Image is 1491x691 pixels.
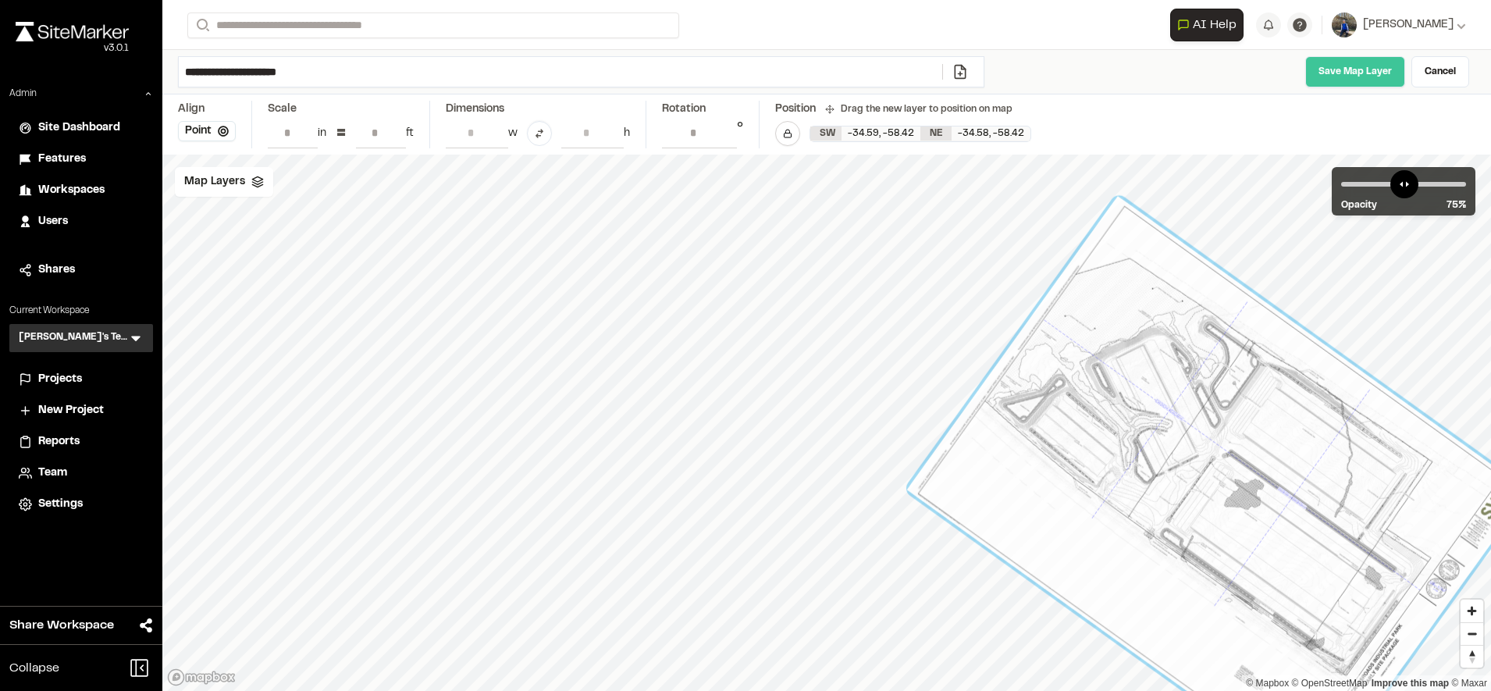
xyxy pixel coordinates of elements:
div: in [318,125,326,142]
h3: [PERSON_NAME]'s Testing [19,330,128,346]
p: Current Workspace [9,304,153,318]
span: Projects [38,371,82,388]
span: 75 % [1447,198,1466,212]
div: SW -34.586152810166894, -58.4232003391994 | NE -34.582209996713466, -58.416495632501565 [810,126,1030,141]
div: w [508,125,518,142]
div: Position [775,101,816,118]
a: Settings [19,496,144,513]
a: Add/Change File [942,64,977,80]
canvas: Map [162,155,1491,691]
span: Share Workspace [9,616,114,635]
span: New Project [38,402,104,419]
span: Map Layers [184,173,245,191]
span: Opacity [1341,198,1377,212]
span: Reports [38,433,80,451]
a: Users [19,213,144,230]
button: Zoom in [1461,600,1483,622]
span: Collapse [9,659,59,678]
a: Maxar [1451,678,1487,689]
a: Map feedback [1372,678,1449,689]
img: User [1332,12,1357,37]
span: Reset bearing to north [1461,646,1483,668]
div: SW [810,126,842,141]
div: -34.59 , -58.42 [842,126,920,141]
div: Open AI Assistant [1170,9,1250,41]
a: Team [19,465,144,482]
div: NE [920,126,952,141]
div: Dimensions [446,101,630,118]
a: New Project [19,402,144,419]
div: Drag the new layer to position on map [825,102,1012,116]
div: -34.58 , -58.42 [952,126,1030,141]
button: [PERSON_NAME] [1332,12,1466,37]
a: Features [19,151,144,168]
a: Projects [19,371,144,388]
button: Reset bearing to north [1461,645,1483,668]
a: Cancel [1411,56,1469,87]
span: Site Dashboard [38,119,120,137]
a: Mapbox logo [167,668,236,686]
p: Admin [9,87,37,101]
a: OpenStreetMap [1292,678,1368,689]
span: Settings [38,496,83,513]
a: Reports [19,433,144,451]
button: Zoom out [1461,622,1483,645]
span: [PERSON_NAME] [1363,16,1454,34]
div: ft [406,125,414,142]
a: Site Dashboard [19,119,144,137]
div: Scale [268,101,297,118]
a: Save Map Layer [1305,56,1405,87]
span: Workspaces [38,182,105,199]
div: Align [178,101,236,118]
button: Search [187,12,215,38]
button: Lock Map Layer Position [775,121,800,146]
div: Rotation [662,101,743,118]
div: = [336,121,347,146]
img: rebrand.png [16,22,129,41]
span: Users [38,213,68,230]
span: Zoom out [1461,623,1483,645]
span: AI Help [1193,16,1237,34]
a: Shares [19,262,144,279]
div: Oh geez...please don't... [16,41,129,55]
a: Workspaces [19,182,144,199]
div: ° [737,118,743,148]
span: Team [38,465,67,482]
span: Shares [38,262,75,279]
button: Point [178,121,236,141]
span: Features [38,151,86,168]
div: h [624,125,630,142]
button: Open AI Assistant [1170,9,1244,41]
a: Mapbox [1246,678,1289,689]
